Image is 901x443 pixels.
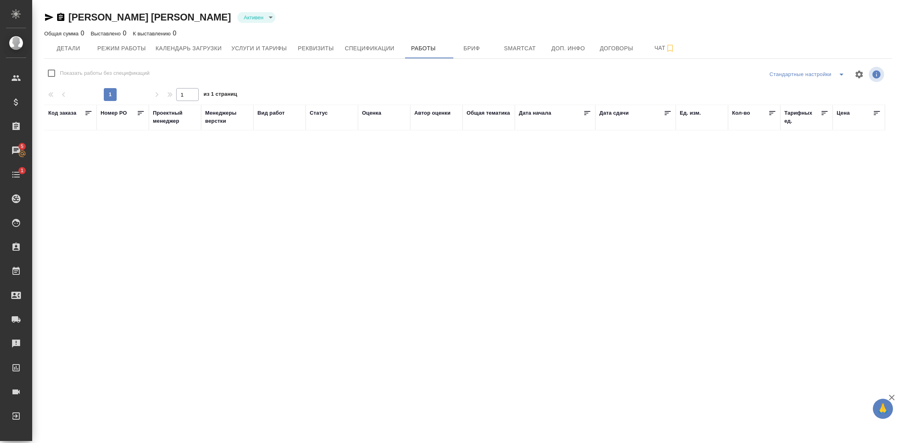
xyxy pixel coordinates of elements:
div: Общая тематика [467,109,510,117]
span: Чат [646,43,684,53]
div: Ед. изм. [680,109,701,117]
div: Вид работ [257,109,285,117]
div: Статус [310,109,328,117]
div: Тарифных ед. [784,109,821,125]
span: Договоры [597,43,636,54]
span: Реквизиты [296,43,335,54]
div: Код заказа [48,109,76,117]
div: Дата сдачи [599,109,629,117]
div: Номер PO [101,109,127,117]
span: Детали [49,43,88,54]
span: Календарь загрузки [156,43,222,54]
p: Общая сумма [44,31,80,37]
div: split button [767,68,850,81]
span: Бриф [453,43,491,54]
button: Скопировать ссылку для ЯМессенджера [44,12,54,22]
div: 0 [133,29,176,38]
button: Скопировать ссылку [56,12,66,22]
span: 🙏 [876,400,890,417]
span: Доп. инфо [549,43,588,54]
button: 🙏 [873,399,893,419]
div: Оценка [362,109,381,117]
span: Посмотреть информацию [869,67,886,82]
span: 5 [16,142,28,150]
span: Работы [404,43,443,54]
p: Выставлено [91,31,123,37]
span: Спецификации [345,43,394,54]
p: К выставлению [133,31,173,37]
div: Менеджеры верстки [205,109,249,125]
span: Настроить таблицу [850,65,869,84]
div: 0 [44,29,84,38]
div: Дата начала [519,109,551,117]
span: Smartcat [501,43,539,54]
div: 0 [91,29,127,38]
a: [PERSON_NAME] [PERSON_NAME] [68,12,231,23]
div: Цена [837,109,850,117]
button: Активен [241,14,266,21]
span: 1 [16,167,28,175]
a: 5 [2,140,30,161]
span: Услуги и тарифы [231,43,287,54]
span: из 1 страниц [204,89,237,101]
div: Проектный менеджер [153,109,197,125]
span: Режим работы [97,43,146,54]
div: Кол-во [732,109,750,117]
a: 1 [2,165,30,185]
div: Автор оценки [414,109,450,117]
span: Показать работы без спецификаций [60,69,150,77]
div: Активен [237,12,276,23]
svg: Подписаться [665,43,675,53]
